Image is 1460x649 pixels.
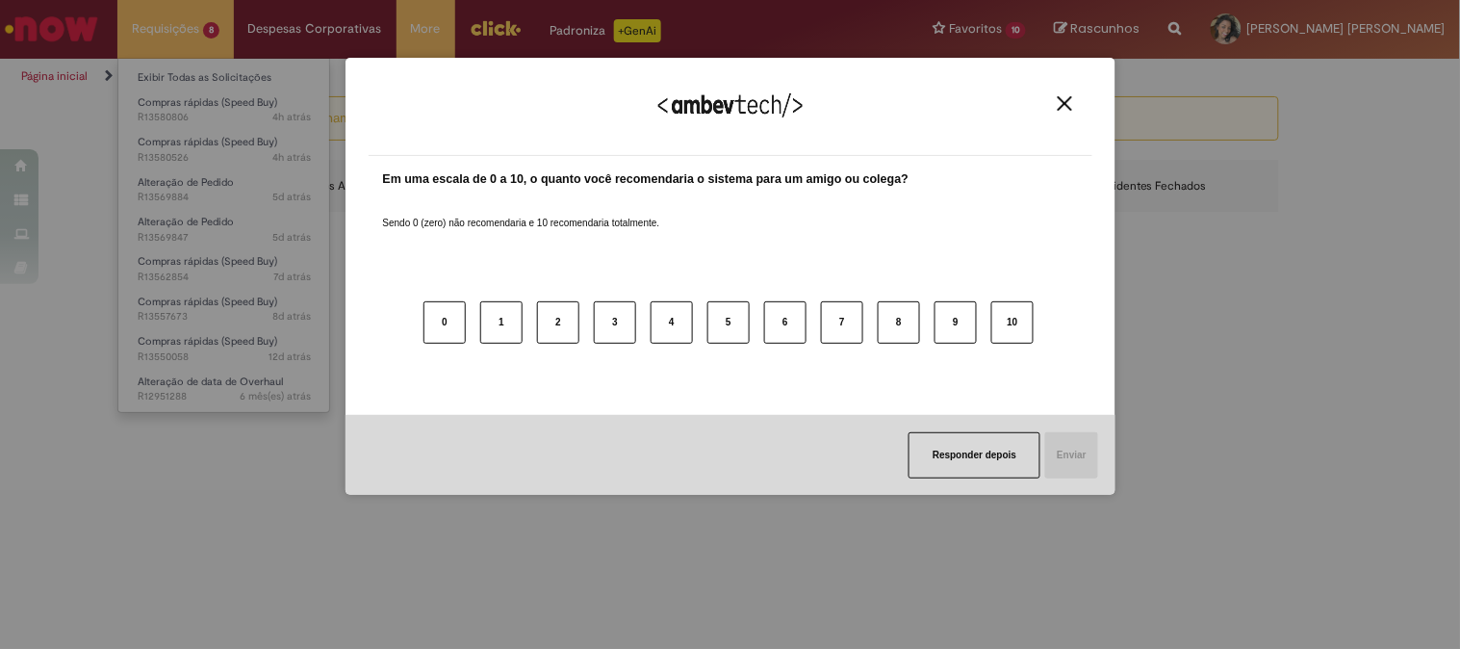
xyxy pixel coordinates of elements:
[1052,95,1078,112] button: Close
[821,301,863,344] button: 7
[383,170,909,189] label: Em uma escala de 0 a 10, o quanto você recomendaria o sistema para um amigo ou colega?
[651,301,693,344] button: 4
[991,301,1034,344] button: 10
[935,301,977,344] button: 9
[537,301,579,344] button: 2
[707,301,750,344] button: 5
[878,301,920,344] button: 8
[1058,96,1072,111] img: Close
[383,194,660,230] label: Sendo 0 (zero) não recomendaria e 10 recomendaria totalmente.
[423,301,466,344] button: 0
[480,301,523,344] button: 1
[658,93,803,117] img: Logo Ambevtech
[594,301,636,344] button: 3
[764,301,807,344] button: 6
[909,432,1040,479] button: Responder depois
